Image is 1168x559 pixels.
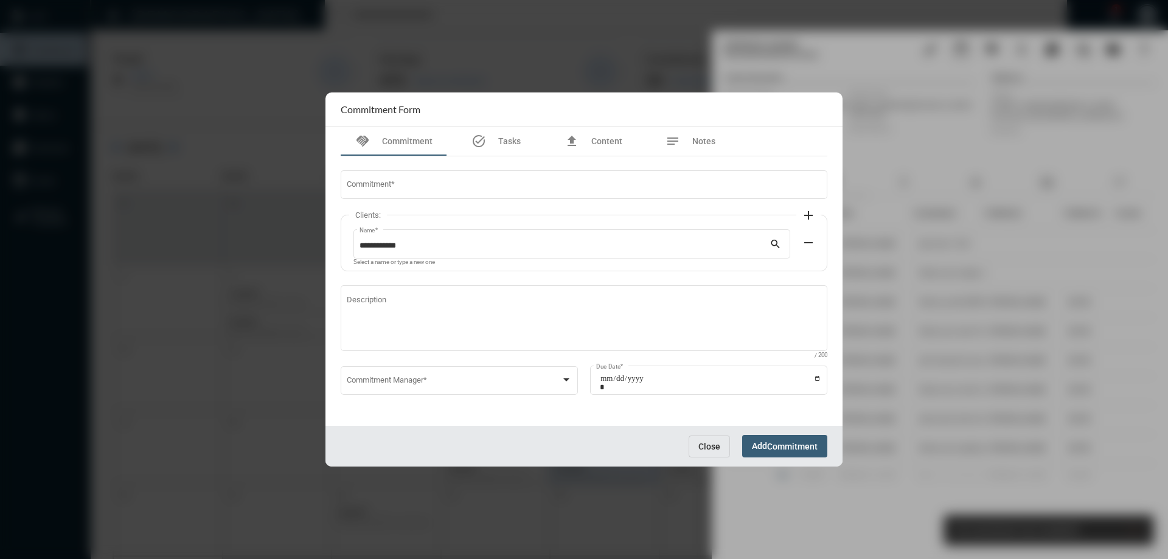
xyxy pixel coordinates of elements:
mat-hint: Select a name or type a new one [353,259,435,266]
mat-icon: search [770,238,784,252]
label: Clients: [349,210,387,220]
span: Commitment [767,442,818,451]
span: Close [698,442,720,451]
span: Notes [692,136,715,146]
mat-icon: notes [666,134,680,148]
mat-icon: remove [801,235,816,250]
mat-icon: file_upload [565,134,579,148]
button: Close [689,436,730,457]
button: AddCommitment [742,435,827,457]
span: Content [591,136,622,146]
h2: Commitment Form [341,103,420,115]
mat-icon: add [801,208,816,223]
mat-icon: task_alt [471,134,486,148]
span: Add [752,441,818,451]
span: Commitment [382,136,433,146]
span: Tasks [498,136,521,146]
mat-hint: / 200 [815,352,827,359]
mat-icon: handshake [355,134,370,148]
